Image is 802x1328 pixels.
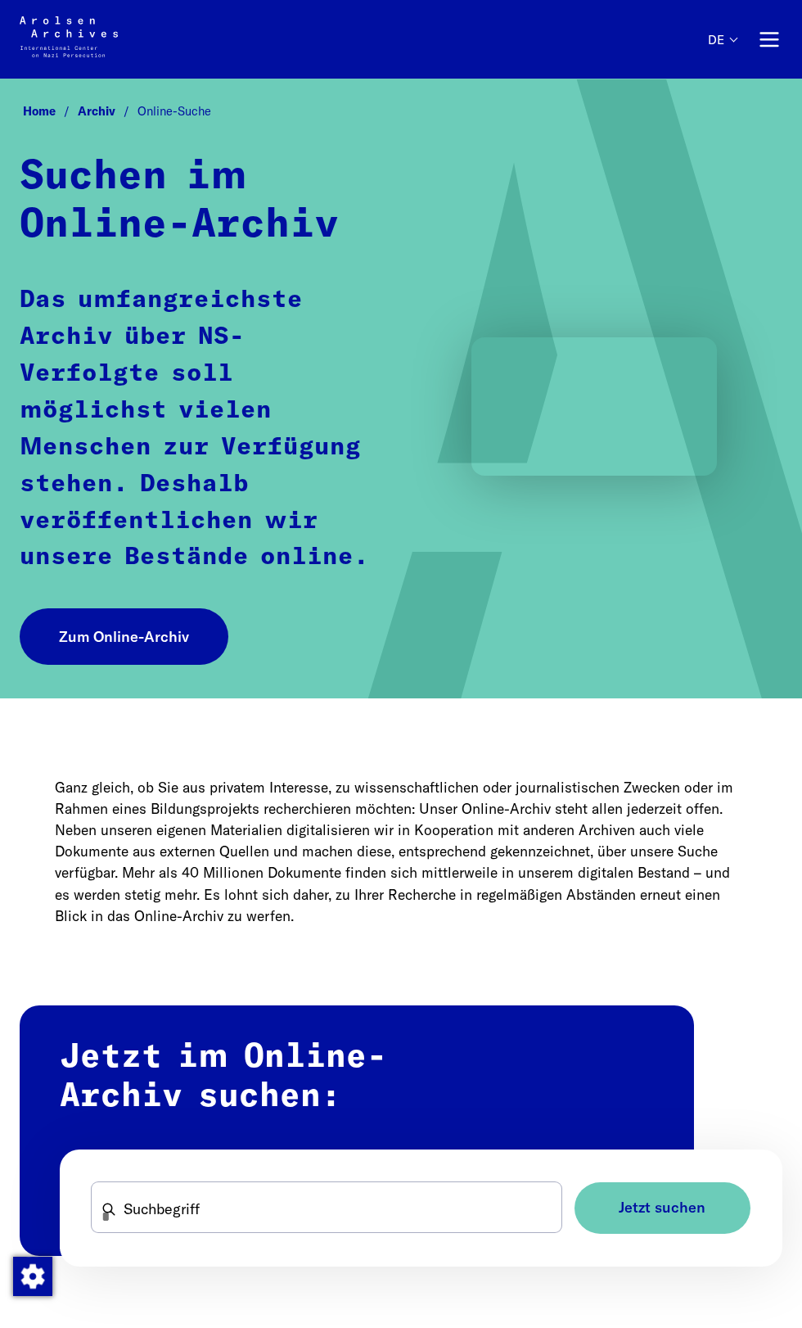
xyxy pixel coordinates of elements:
p: Ganz gleich, ob Sie aus privatem Interesse, zu wissenschaftlichen oder journalistischen Zwecken o... [55,777,747,927]
button: Deutsch, Sprachauswahl [708,33,737,79]
h2: Jetzt im Online-Archiv suchen: [20,1005,694,1257]
span: Zum Online-Archiv [59,626,189,648]
nav: Breadcrumb [20,99,782,124]
nav: Primär [708,16,782,63]
img: Zustimmung ändern [13,1257,52,1296]
a: Archiv [78,103,137,119]
button: Jetzt suchen [574,1182,750,1234]
span: Jetzt suchen [619,1199,705,1217]
p: Das umfangreichste Archiv über NS-Verfolgte soll möglichst vielen Menschen zur Verfügung stehen. ... [20,282,372,576]
strong: Suchen im Online-Archiv [20,157,339,245]
a: Home [23,103,78,119]
div: Zustimmung ändern [12,1256,52,1295]
a: Zum Online-Archiv [20,608,228,665]
span: Online-Suche [137,103,211,119]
